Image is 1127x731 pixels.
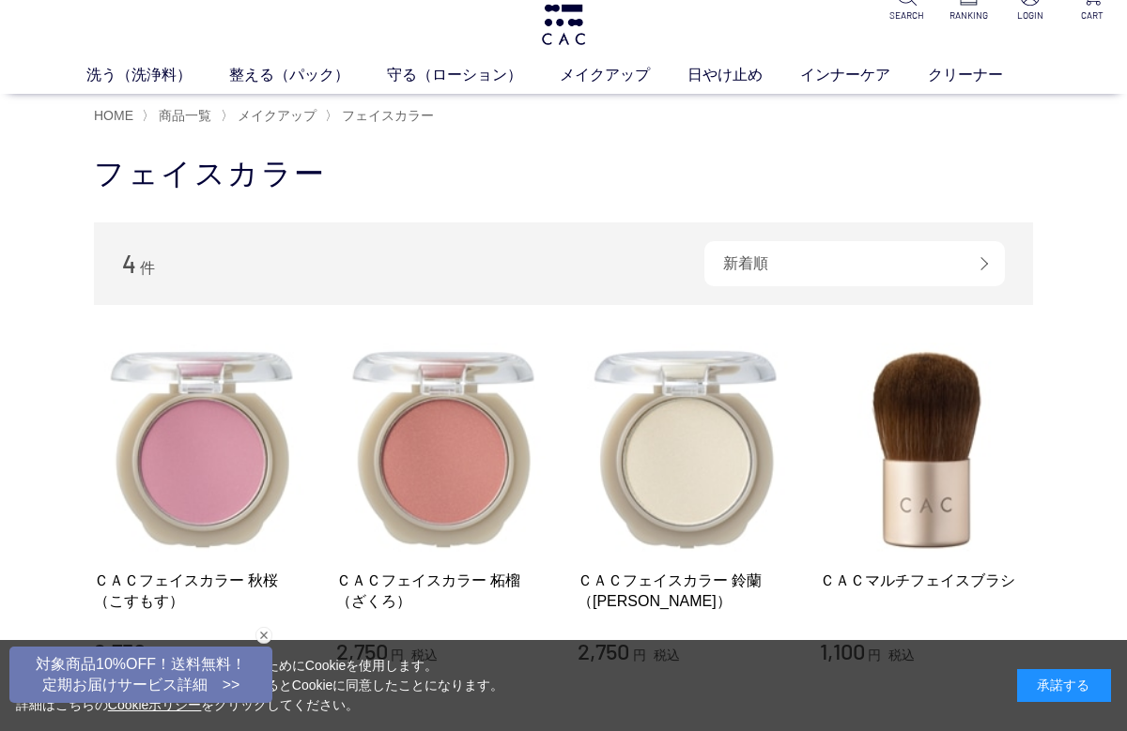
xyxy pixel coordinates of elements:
p: LOGIN [1011,8,1050,23]
li: 〉 [221,107,321,125]
a: ＣＡＣフェイスカラー 鈴蘭（[PERSON_NAME]） [578,571,792,611]
a: 日やけ止め [687,64,800,86]
li: 〉 [325,107,439,125]
a: メイクアップ [234,108,316,123]
a: メイクアップ [560,64,687,86]
p: CART [1073,8,1112,23]
li: 〉 [142,107,216,125]
div: 承諾する [1017,669,1111,702]
a: 洗う（洗浄料） [86,64,229,86]
p: RANKING [949,8,988,23]
div: 新着順 [704,241,1005,286]
img: ＣＡＣフェイスカラー 鈴蘭（すずらん） [578,343,792,556]
span: 4 [122,249,136,278]
a: ＣＡＣマルチフェイスブラシ [820,571,1034,590]
span: 2,750 [336,637,388,664]
span: フェイスカラー [342,108,434,123]
a: 整える（パック） [229,64,387,86]
span: 1,100 [820,637,865,664]
h1: フェイスカラー [94,154,1033,194]
span: 2,750 [578,637,629,664]
img: ＣＡＣマルチフェイスブラシ [820,343,1034,556]
img: ＣＡＣフェイスカラー 柘榴（ざくろ） [336,343,550,556]
p: SEARCH [887,8,926,23]
a: 守る（ローション） [387,64,560,86]
a: インナーケア [800,64,928,86]
span: 件 [140,260,155,276]
span: 商品一覧 [159,108,211,123]
a: クリーナー [928,64,1041,86]
a: HOME [94,108,133,123]
a: ＣＡＣフェイスカラー 柘榴（ざくろ） [336,571,550,611]
span: メイクアップ [238,108,316,123]
span: 2,750 [94,637,146,664]
a: 商品一覧 [155,108,211,123]
a: フェイスカラー [338,108,434,123]
a: ＣＡＣフェイスカラー 秋桜（こすもす） [94,571,308,611]
img: ＣＡＣフェイスカラー 秋桜（こすもす） [94,343,308,556]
